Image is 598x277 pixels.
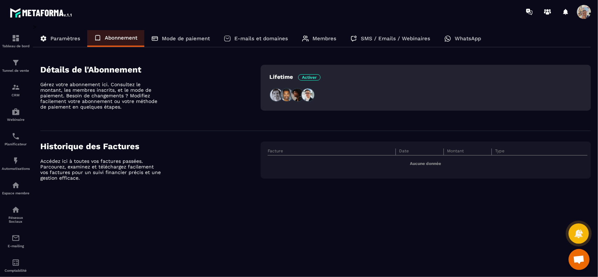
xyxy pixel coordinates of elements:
[2,127,30,151] a: schedulerschedulerPlanificateur
[12,206,20,214] img: social-network
[2,167,30,171] p: Automatisations
[569,249,590,270] a: Ouvrir le chat
[492,148,587,155] th: Type
[33,23,591,202] div: >
[2,269,30,272] p: Comptabilité
[361,35,430,42] p: SMS / Emails / Webinaires
[2,29,30,53] a: formationformationTableau de bord
[396,148,444,155] th: Date
[50,35,80,42] p: Paramètres
[312,35,336,42] p: Membres
[12,157,20,165] img: automations
[444,148,492,155] th: Montant
[12,83,20,91] img: formation
[2,142,30,146] p: Planificateur
[2,69,30,72] p: Tunnel de vente
[40,141,261,151] h4: Historique des Factures
[2,176,30,200] a: automationsautomationsEspace membre
[10,6,73,19] img: logo
[301,88,315,102] img: people4
[2,191,30,195] p: Espace membre
[12,258,20,267] img: accountant
[2,78,30,102] a: formationformationCRM
[162,35,210,42] p: Mode de paiement
[2,53,30,78] a: formationformationTunnel de vente
[269,88,283,102] img: people1
[2,151,30,176] a: automationsautomationsAutomatisations
[280,88,294,102] img: people2
[455,35,481,42] p: WhatsApp
[12,132,20,140] img: scheduler
[12,108,20,116] img: automations
[2,93,30,97] p: CRM
[2,244,30,248] p: E-mailing
[12,58,20,67] img: formation
[234,35,288,42] p: E-mails et domaines
[2,216,30,223] p: Réseaux Sociaux
[2,200,30,229] a: social-networksocial-networkRéseaux Sociaux
[12,34,20,42] img: formation
[290,88,304,102] img: people3
[40,82,163,110] p: Gérez votre abonnement ici. Consultez le montant, les membres inscrits, et le mode de paiement. B...
[40,158,163,181] p: Accédez ici à toutes vos factures passées. Parcourez, examinez et téléchargez facilement vos fact...
[2,102,30,127] a: automationsautomationsWebinaire
[12,234,20,242] img: email
[298,74,321,81] span: Activer
[12,181,20,189] img: automations
[2,229,30,253] a: emailemailE-mailing
[268,155,587,172] td: Aucune donnée
[269,74,321,80] p: Lifetime
[105,35,137,41] p: Abonnement
[2,44,30,48] p: Tableau de bord
[268,148,396,155] th: Facture
[2,118,30,122] p: Webinaire
[40,65,261,75] h4: Détails de l'Abonnement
